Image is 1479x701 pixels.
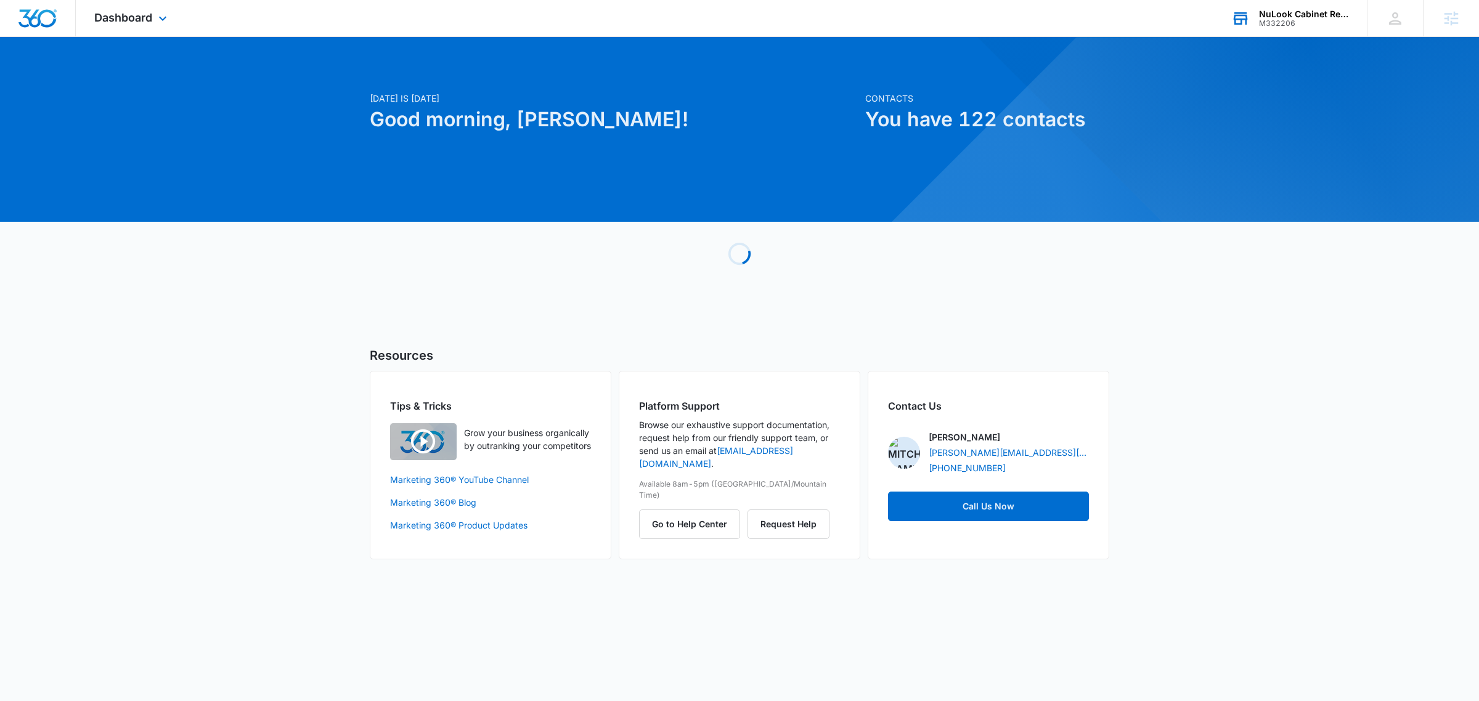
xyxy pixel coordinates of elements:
[929,461,1006,474] a: [PHONE_NUMBER]
[748,519,829,529] a: Request Help
[370,92,858,105] p: [DATE] is [DATE]
[1259,9,1349,19] div: account name
[390,519,591,532] a: Marketing 360® Product Updates
[639,399,840,413] h2: Platform Support
[464,426,591,452] p: Grow your business organically by outranking your competitors
[390,496,591,509] a: Marketing 360® Blog
[94,11,152,24] span: Dashboard
[639,479,840,501] p: Available 8am-5pm ([GEOGRAPHIC_DATA]/Mountain Time)
[390,473,591,486] a: Marketing 360® YouTube Channel
[888,492,1089,521] a: Call Us Now
[639,418,840,470] p: Browse our exhaustive support documentation, request help from our friendly support team, or send...
[888,437,920,469] img: Mitchell Dame
[929,431,1000,444] p: [PERSON_NAME]
[929,446,1089,459] a: [PERSON_NAME][EMAIL_ADDRESS][DOMAIN_NAME]
[390,399,591,413] h2: Tips & Tricks
[865,105,1109,134] h1: You have 122 contacts
[639,519,748,529] a: Go to Help Center
[888,399,1089,413] h2: Contact Us
[370,105,858,134] h1: Good morning, [PERSON_NAME]!
[370,346,1109,365] h5: Resources
[1259,19,1349,28] div: account id
[639,509,740,539] button: Go to Help Center
[748,509,829,539] button: Request Help
[390,423,457,460] img: Quick Overview Video
[865,92,1109,105] p: Contacts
